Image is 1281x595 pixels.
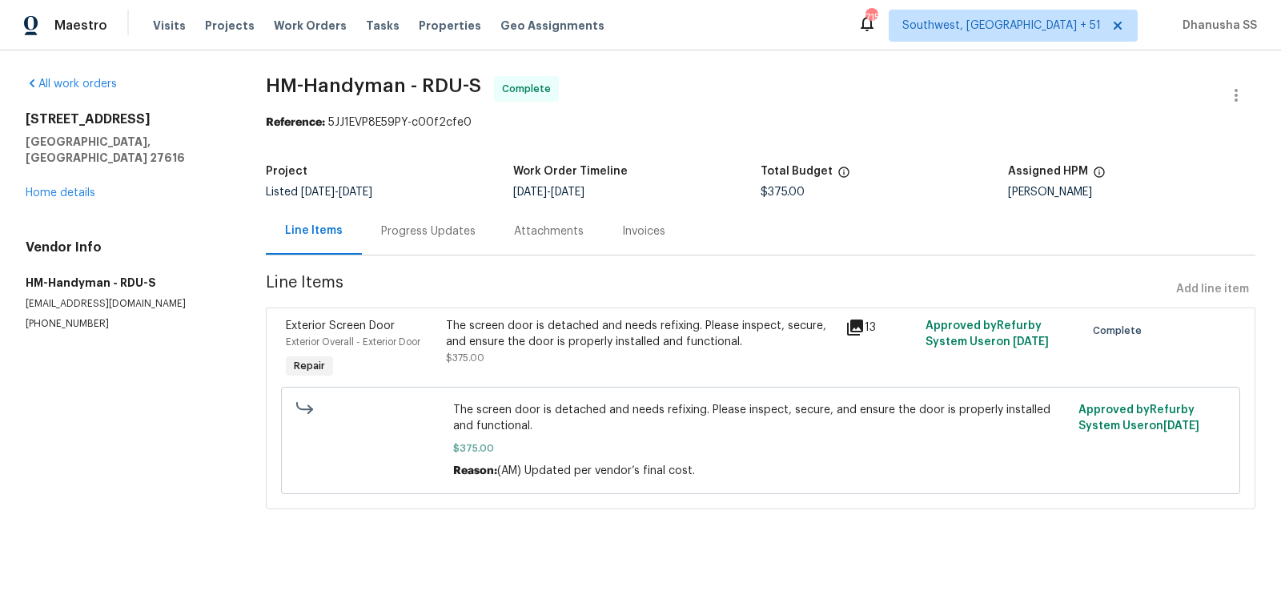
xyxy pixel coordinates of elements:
[26,317,227,331] p: [PHONE_NUMBER]
[266,275,1170,304] span: Line Items
[285,223,343,239] div: Line Items
[902,18,1101,34] span: Southwest, [GEOGRAPHIC_DATA] + 51
[446,353,484,363] span: $375.00
[551,187,584,198] span: [DATE]
[366,20,400,31] span: Tasks
[287,358,331,374] span: Repair
[1176,18,1257,34] span: Dhanusha SS
[1078,404,1199,432] span: Approved by Refurby System User on
[266,187,372,198] span: Listed
[26,134,227,166] h5: [GEOGRAPHIC_DATA], [GEOGRAPHIC_DATA] 27616
[205,18,255,34] span: Projects
[1013,336,1049,348] span: [DATE]
[837,166,850,187] span: The total cost of line items that have been proposed by Opendoor. This sum includes line items th...
[26,78,117,90] a: All work orders
[266,76,481,95] span: HM-Handyman - RDU-S
[761,166,833,177] h5: Total Budget
[1008,187,1255,198] div: [PERSON_NAME]
[1093,166,1106,187] span: The hpm assigned to this work order.
[301,187,372,198] span: -
[419,18,481,34] span: Properties
[500,18,604,34] span: Geo Assignments
[865,10,877,26] div: 715
[274,18,347,34] span: Work Orders
[26,239,227,255] h4: Vendor Info
[497,465,695,476] span: (AM) Updated per vendor’s final cost.
[26,111,227,127] h2: [STREET_ADDRESS]
[266,166,307,177] h5: Project
[26,297,227,311] p: [EMAIL_ADDRESS][DOMAIN_NAME]
[622,223,665,239] div: Invoices
[339,187,372,198] span: [DATE]
[845,318,916,337] div: 13
[26,187,95,199] a: Home details
[54,18,107,34] span: Maestro
[266,117,325,128] b: Reference:
[513,187,584,198] span: -
[1008,166,1088,177] h5: Assigned HPM
[453,440,1069,456] span: $375.00
[1163,420,1199,432] span: [DATE]
[513,166,628,177] h5: Work Order Timeline
[286,337,420,347] span: Exterior Overall - Exterior Door
[514,223,584,239] div: Attachments
[381,223,476,239] div: Progress Updates
[26,275,227,291] h5: HM-Handyman - RDU-S
[1093,323,1148,339] span: Complete
[453,465,497,476] span: Reason:
[153,18,186,34] span: Visits
[502,81,557,97] span: Complete
[446,318,836,350] div: The screen door is detached and needs refixing. Please inspect, secure, and ensure the door is pr...
[513,187,547,198] span: [DATE]
[286,320,395,332] span: Exterior Screen Door
[761,187,805,198] span: $375.00
[266,115,1255,131] div: 5JJ1EVP8E59PY-c00f2cfe0
[453,402,1069,434] span: The screen door is detached and needs refixing. Please inspect, secure, and ensure the door is pr...
[301,187,335,198] span: [DATE]
[926,320,1049,348] span: Approved by Refurby System User on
